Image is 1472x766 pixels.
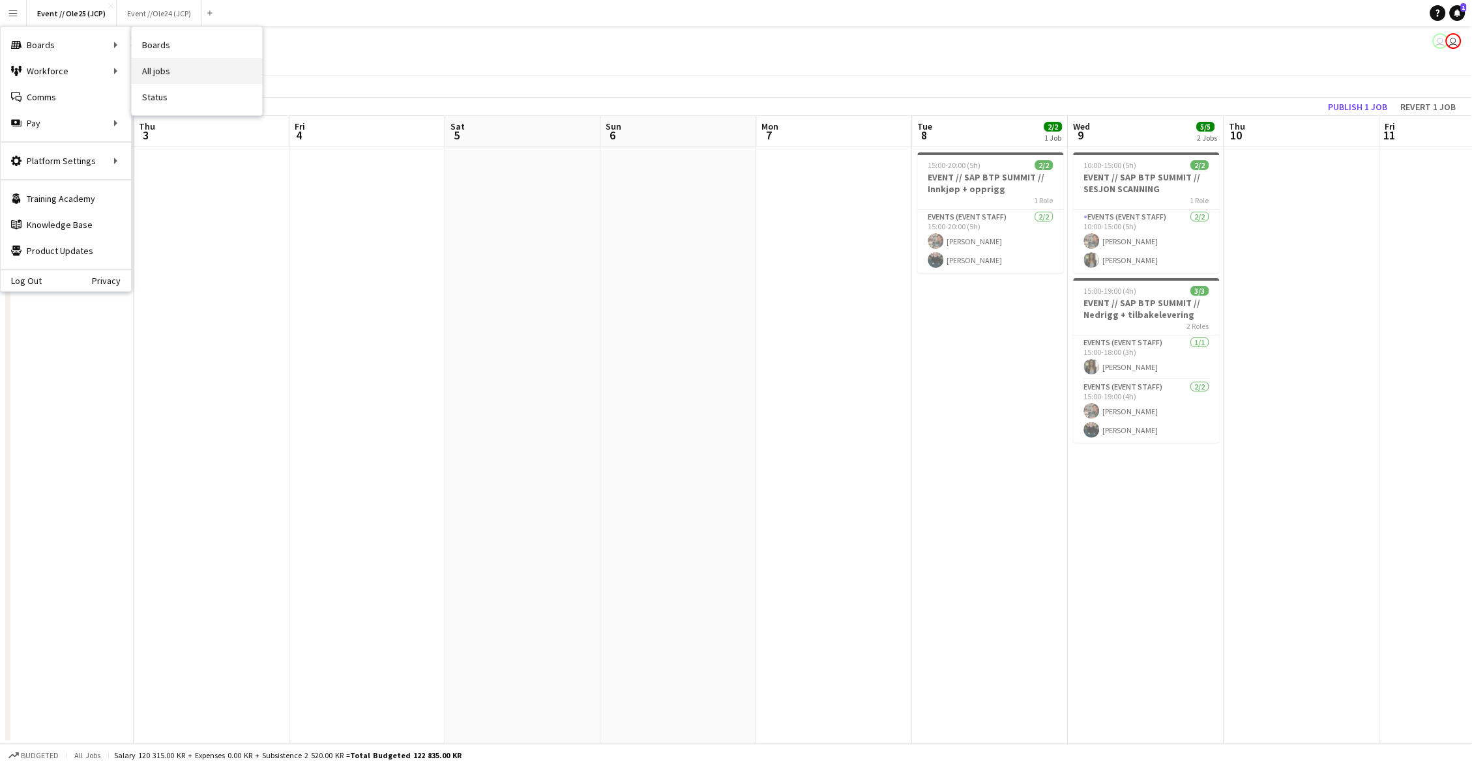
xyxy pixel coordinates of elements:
[132,58,262,84] a: All jobs
[1323,98,1393,115] button: Publish 1 job
[1045,133,1062,143] div: 1 Job
[918,210,1064,273] app-card-role: Events (Event Staff)2/215:00-20:00 (5h)[PERSON_NAME][PERSON_NAME]
[7,748,61,763] button: Budgeted
[1187,321,1209,331] span: 2 Roles
[1,212,131,238] a: Knowledge Base
[1,32,131,58] div: Boards
[1074,297,1220,320] h3: EVENT // SAP BTP SUMMIT // Nedrigg + tilbakelevering
[1385,121,1396,132] span: Fri
[1074,335,1220,380] app-card-role: Events (Event Staff)1/115:00-18:00 (3h)[PERSON_NAME]
[1074,171,1220,195] h3: EVENT // SAP BTP SUMMIT // SESJON SCANNING
[1228,128,1246,143] span: 10
[92,276,131,286] a: Privacy
[1084,286,1137,296] span: 15:00-19:00 (4h)
[760,128,779,143] span: 7
[1,58,131,84] div: Workforce
[762,121,779,132] span: Mon
[1191,160,1209,170] span: 2/2
[1191,286,1209,296] span: 3/3
[1197,122,1215,132] span: 5/5
[450,121,465,132] span: Sat
[1044,122,1063,132] span: 2/2
[1,148,131,174] div: Platform Settings
[1,276,42,286] a: Log Out
[604,128,622,143] span: 6
[1433,33,1449,49] app-user-avatar: Ole Rise
[1,238,131,264] a: Product Updates
[1,84,131,110] a: Comms
[117,1,202,26] button: Event //Ole24 (JCP)
[1,186,131,212] a: Training Academy
[1074,121,1091,132] span: Wed
[137,128,155,143] span: 3
[350,750,462,760] span: Total Budgeted 122 835.00 KR
[1446,33,1462,49] app-user-avatar: Ole Rise
[1450,5,1465,21] a: 1
[1229,121,1246,132] span: Thu
[1074,278,1220,443] app-job-card: 15:00-19:00 (4h)3/3EVENT // SAP BTP SUMMIT // Nedrigg + tilbakelevering2 RolesEvents (Event Staff...
[1035,195,1053,205] span: 1 Role
[1074,152,1220,273] app-job-card: 10:00-15:00 (5h)2/2EVENT // SAP BTP SUMMIT // SESJON SCANNING1 RoleEvents (Event Staff)2/210:00-1...
[606,121,622,132] span: Sun
[916,128,933,143] span: 8
[1461,3,1467,12] span: 1
[1198,133,1218,143] div: 2 Jobs
[1084,160,1137,170] span: 10:00-15:00 (5h)
[1035,160,1053,170] span: 2/2
[139,121,155,132] span: Thu
[928,160,981,170] span: 15:00-20:00 (5h)
[21,751,59,760] span: Budgeted
[27,1,117,26] button: Event // Ole25 (JCP)
[1396,98,1462,115] button: Revert 1 job
[918,121,933,132] span: Tue
[132,32,262,58] a: Boards
[1074,210,1220,273] app-card-role: Events (Event Staff)2/210:00-15:00 (5h)[PERSON_NAME][PERSON_NAME]
[114,750,462,760] div: Salary 120 315.00 KR + Expenses 0.00 KR + Subsistence 2 520.00 KR =
[293,128,305,143] span: 4
[1,110,131,136] div: Pay
[1383,128,1396,143] span: 11
[1190,195,1209,205] span: 1 Role
[918,171,1064,195] h3: EVENT // SAP BTP SUMMIT // Innkjøp + opprigg
[449,128,465,143] span: 5
[1074,380,1220,443] app-card-role: Events (Event Staff)2/215:00-19:00 (4h)[PERSON_NAME][PERSON_NAME]
[132,84,262,110] a: Status
[72,750,103,760] span: All jobs
[918,152,1064,273] app-job-card: 15:00-20:00 (5h)2/2EVENT // SAP BTP SUMMIT // Innkjøp + opprigg1 RoleEvents (Event Staff)2/215:00...
[295,121,305,132] span: Fri
[1072,128,1091,143] span: 9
